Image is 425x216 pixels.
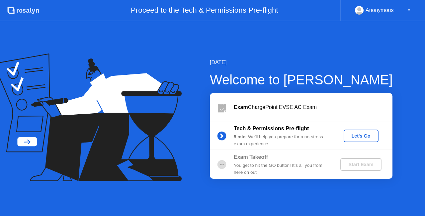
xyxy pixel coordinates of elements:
b: Exam [234,104,248,110]
button: Let's Go [344,130,379,142]
div: Anonymous [366,6,394,15]
div: Welcome to [PERSON_NAME] [210,70,393,90]
div: Let's Go [346,133,376,139]
div: ChargePoint EVSE AC Exam [234,103,392,111]
div: [DATE] [210,58,393,66]
div: : We’ll help you prepare for a no-stress exam experience [234,134,329,147]
b: 5 min [234,134,246,139]
div: ▼ [407,6,411,15]
button: Start Exam [340,158,381,171]
div: You get to hit the GO button! It’s all you from here on out [234,162,329,176]
b: Tech & Permissions Pre-flight [234,126,309,131]
div: Start Exam [343,162,379,167]
b: Exam Takeoff [234,154,268,160]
